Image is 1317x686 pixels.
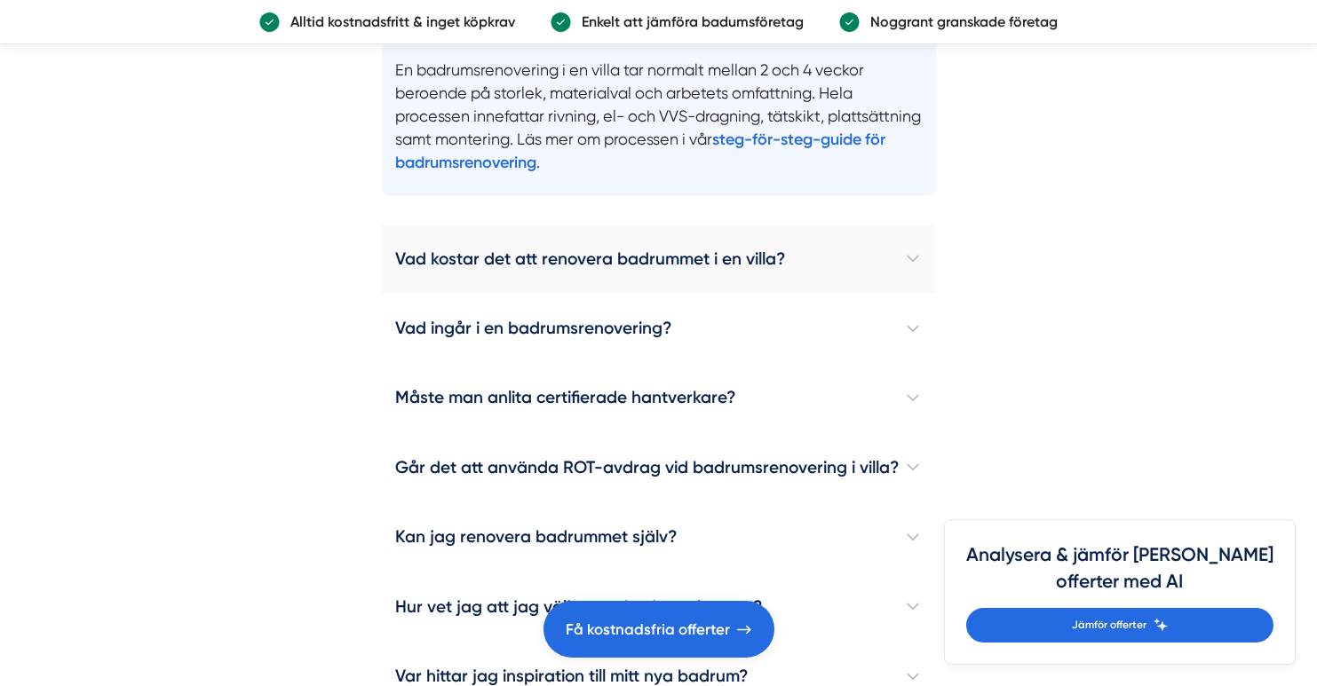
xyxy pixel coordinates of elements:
h4: Kan jag renovera badrummet själv? [382,502,936,572]
h4: Vad kostar det att renovera badrummet i en villa? [382,225,936,294]
h4: Analysera & jämför [PERSON_NAME] offerter med AI [966,541,1273,608]
p: En badrumsrenovering i en villa tar normalt mellan 2 och 4 veckor beroende på storlek, materialva... [382,47,936,196]
span: Få kostnadsfria offerter [566,618,730,642]
a: Få kostnadsfria offerter [543,601,774,658]
h4: Går det att använda ROT-avdrag vid badrumsrenovering i villa? [382,433,936,502]
h4: Vad ingår i en badrumsrenovering? [382,294,936,363]
a: Jämför offerter [966,608,1273,643]
h4: Måste man anlita certifierade hantverkare? [382,363,936,432]
a: steg-för-steg-guide för badrumsrenovering [396,130,886,171]
span: Jämför offerter [1072,617,1146,634]
p: Alltid kostnadsfritt & inget köpkrav [280,11,515,33]
p: Noggrant granskade företag [860,11,1058,33]
p: Enkelt att jämföra badumsföretag [571,11,804,33]
h4: Hur vet jag att jag väljer rätt badrumsföretag? [382,572,936,642]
